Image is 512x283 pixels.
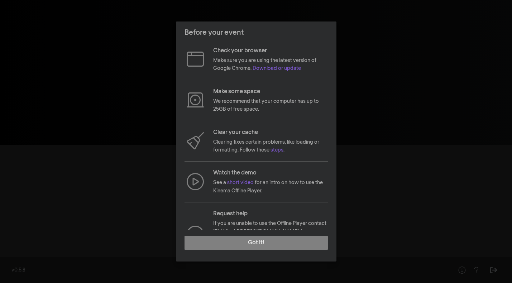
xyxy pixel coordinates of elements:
[176,21,336,44] header: Before your event
[213,97,328,114] p: We recommend that your computer has up to 25GB of free space.
[213,128,328,137] p: Clear your cache
[213,210,328,218] p: Request help
[213,220,328,260] p: If you are unable to use the Offline Player contact . In some cases, a backup link to stream the ...
[271,148,283,153] a: steps
[213,138,328,154] p: Clearing fixes certain problems, like loading or formatting. Follow these .
[213,57,328,73] p: Make sure you are using the latest version of Google Chrome.
[213,179,328,195] p: See a for an intro on how to use the Kinema Offline Player.
[227,180,254,185] a: short video
[213,47,328,55] p: Check your browser
[185,236,328,250] button: Got it!
[213,87,328,96] p: Make some space
[253,66,301,71] a: Download or update
[213,229,299,234] a: [EMAIL_ADDRESS][DOMAIN_NAME]
[213,169,328,177] p: Watch the demo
